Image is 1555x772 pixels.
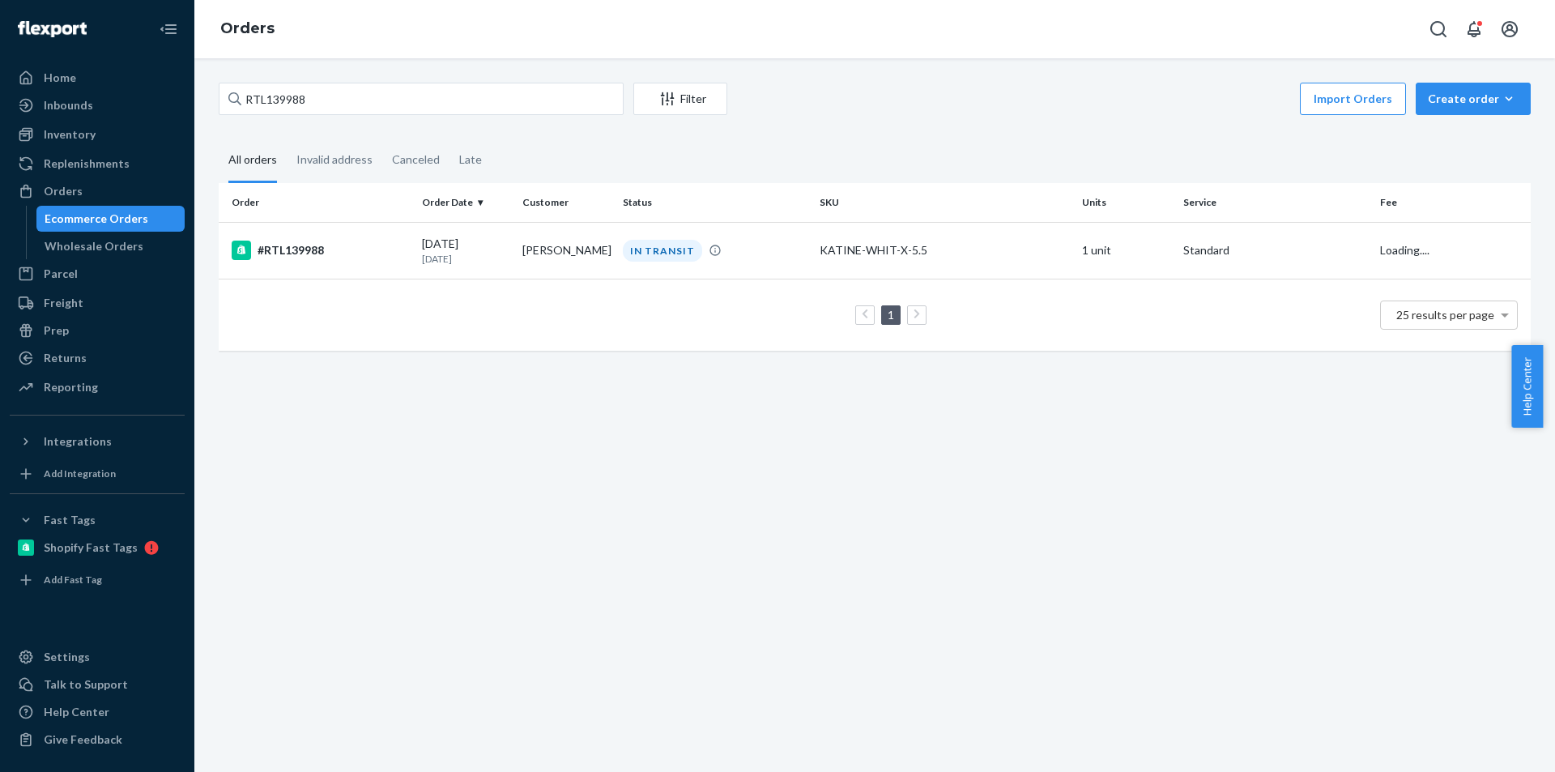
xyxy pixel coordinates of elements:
div: Shopify Fast Tags [44,540,138,556]
div: Parcel [44,266,78,282]
div: Add Integration [44,467,116,480]
div: #RTL139988 [232,241,409,260]
button: Close Navigation [152,13,185,45]
div: Prep [44,322,69,339]
button: Give Feedback [10,727,185,753]
div: Home [44,70,76,86]
a: Home [10,65,185,91]
td: Loading.... [1374,222,1531,279]
a: Orders [220,19,275,37]
div: Fast Tags [44,512,96,528]
a: Help Center [10,699,185,725]
td: 1 unit [1076,222,1176,279]
a: Shopify Fast Tags [10,535,185,561]
button: Open Search Box [1422,13,1455,45]
th: SKU [813,183,1076,222]
a: Returns [10,345,185,371]
a: Add Integration [10,461,185,487]
div: Freight [44,295,83,311]
th: Service [1177,183,1374,222]
button: Open notifications [1458,13,1490,45]
button: Create order [1416,83,1531,115]
a: Ecommerce Orders [36,206,185,232]
th: Order [219,183,415,222]
span: 25 results per page [1396,308,1494,322]
div: Late [459,139,482,181]
div: Inventory [44,126,96,143]
a: Inventory [10,122,185,147]
ol: breadcrumbs [207,6,288,53]
td: [PERSON_NAME] [516,222,616,279]
p: Standard [1183,242,1367,258]
p: [DATE] [422,252,509,266]
button: Filter [633,83,727,115]
a: Orders [10,178,185,204]
div: Canceled [392,139,440,181]
div: Customer [522,195,610,209]
div: Create order [1428,91,1519,107]
div: Settings [44,649,90,665]
div: Replenishments [44,156,130,172]
div: Inbounds [44,97,93,113]
button: Fast Tags [10,507,185,533]
div: KATINE-WHIT-X-5.5 [820,242,1069,258]
div: Help Center [44,704,109,720]
div: Orders [44,183,83,199]
th: Units [1076,183,1176,222]
a: Add Fast Tag [10,567,185,593]
a: Page 1 is your current page [884,308,897,322]
div: Invalid address [296,139,373,181]
a: Parcel [10,261,185,287]
div: [DATE] [422,236,509,266]
button: Help Center [1511,345,1543,428]
div: Talk to Support [44,676,128,693]
div: Reporting [44,379,98,395]
button: Import Orders [1300,83,1406,115]
img: Flexport logo [18,21,87,37]
div: Integrations [44,433,112,450]
a: Settings [10,644,185,670]
div: Add Fast Tag [44,573,102,586]
div: Wholesale Orders [45,238,143,254]
th: Fee [1374,183,1531,222]
button: Open account menu [1493,13,1526,45]
input: Search orders [219,83,624,115]
div: IN TRANSIT [623,240,702,262]
div: Give Feedback [44,731,122,748]
a: Inbounds [10,92,185,118]
div: Returns [44,350,87,366]
a: Talk to Support [10,672,185,697]
div: Ecommerce Orders [45,211,148,227]
a: Replenishments [10,151,185,177]
a: Reporting [10,374,185,400]
a: Wholesale Orders [36,233,185,259]
a: Prep [10,318,185,343]
th: Order Date [415,183,516,222]
div: All orders [228,139,277,183]
button: Integrations [10,429,185,454]
th: Status [616,183,813,222]
div: Filter [634,91,726,107]
a: Freight [10,290,185,316]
